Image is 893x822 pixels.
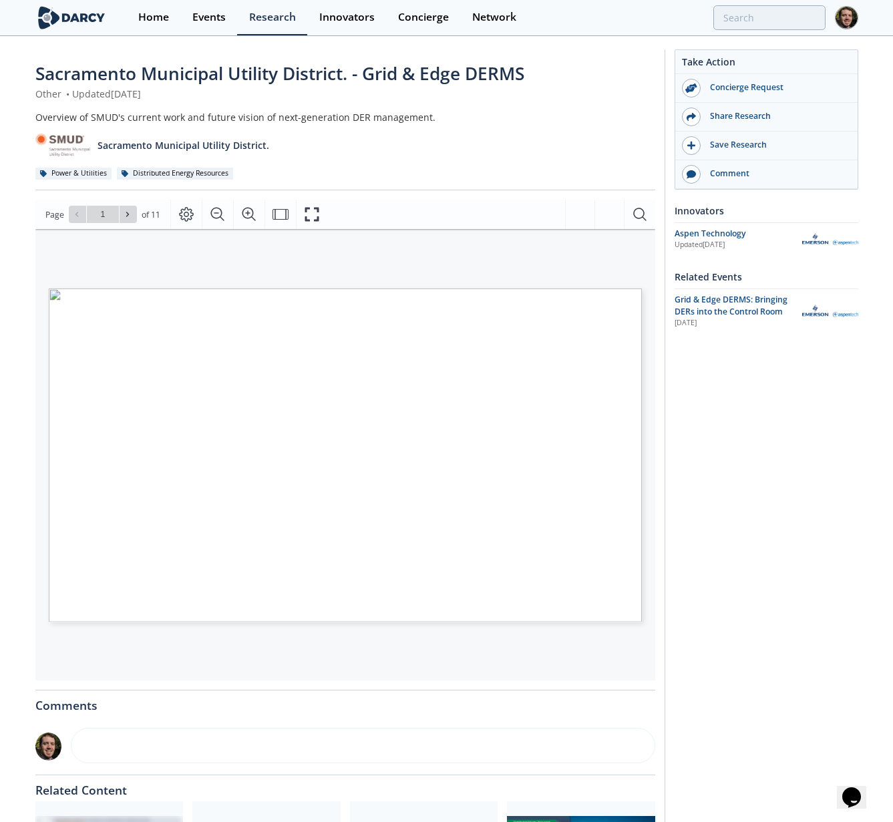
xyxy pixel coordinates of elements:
[472,12,516,23] div: Network
[802,233,858,246] img: Aspen Technology
[675,199,858,222] div: Innovators
[98,138,269,152] p: Sacramento Municipal Utility District.
[675,265,858,288] div: Related Events
[35,690,655,712] div: Comments
[713,5,826,30] input: Advanced Search
[835,6,858,29] img: Profile
[192,12,226,23] div: Events
[35,168,112,180] div: Power & Utilities
[802,304,858,317] img: Aspen Technology
[35,6,108,29] img: logo-wide.svg
[675,294,787,317] span: Grid & Edge DERMS: Bringing DERs into the Control Room
[35,110,655,124] div: Overview of SMUD's current work and future vision of next-generation DER management.
[675,318,793,329] div: [DATE]
[35,733,62,761] img: 4503a28f-2bae-4a61-a295-5efc37f33dc6
[675,228,802,240] div: Aspen Technology
[701,110,850,122] div: Share Research
[675,55,858,74] div: Take Action
[701,168,850,180] div: Comment
[35,775,655,797] div: Related Content
[837,769,880,809] iframe: chat widget
[117,168,234,180] div: Distributed Energy Resources
[675,228,858,251] a: Aspen Technology Updated[DATE] Aspen Technology
[701,81,850,93] div: Concierge Request
[319,12,375,23] div: Innovators
[35,61,524,85] span: Sacramento Municipal Utility District. - Grid & Edge DERMS
[398,12,449,23] div: Concierge
[675,240,802,250] div: Updated [DATE]
[64,87,72,100] span: •
[701,139,850,151] div: Save Research
[249,12,296,23] div: Research
[138,12,169,23] div: Home
[35,87,655,101] div: Other Updated [DATE]
[675,294,858,329] a: Grid & Edge DERMS: Bringing DERs into the Control Room [DATE] Aspen Technology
